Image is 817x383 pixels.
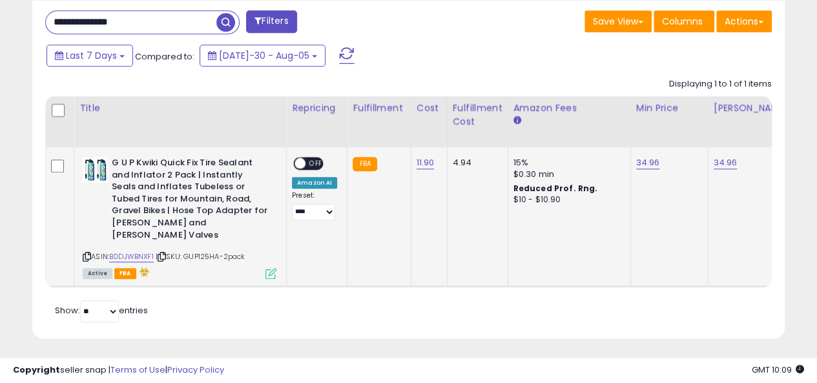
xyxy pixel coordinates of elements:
a: 34.96 [714,156,738,169]
img: 41Fi3X12CgL._SL40_.jpg [83,157,109,183]
div: $0.30 min [513,169,621,180]
span: OFF [305,158,326,169]
span: 2025-08-13 10:09 GMT [752,364,804,376]
strong: Copyright [13,364,60,376]
div: ASIN: [83,157,276,278]
div: [PERSON_NAME] [714,101,791,115]
button: Columns [654,10,714,32]
a: 34.96 [636,156,660,169]
div: Preset: [292,191,337,220]
span: Compared to: [135,50,194,63]
a: 11.90 [417,156,435,169]
div: 15% [513,157,621,169]
div: Amazon Fees [513,101,625,115]
div: Amazon AI [292,177,337,189]
div: Min Price [636,101,703,115]
span: FBA [114,268,136,279]
b: G U P Kwiki Quick Fix Tire Sealant and Inflator 2 Pack | Instantly Seals and Inflates Tubeless or... [112,157,269,244]
div: Fulfillment [353,101,405,115]
a: Terms of Use [110,364,165,376]
div: Title [79,101,281,115]
span: Last 7 Days [66,49,117,62]
button: Filters [246,10,296,33]
span: Columns [662,15,703,28]
div: Displaying 1 to 1 of 1 items [669,78,772,90]
button: Actions [716,10,772,32]
span: All listings currently available for purchase on Amazon [83,268,112,279]
i: hazardous material [136,267,150,276]
a: B0DJWBNXF1 [109,251,154,262]
span: [DATE]-30 - Aug-05 [219,49,309,62]
small: FBA [353,157,377,171]
div: Repricing [292,101,342,115]
button: [DATE]-30 - Aug-05 [200,45,326,67]
span: Show: entries [55,304,148,316]
span: | SKU: GUP125HA-2pack [156,251,245,262]
div: 4.94 [453,157,498,169]
b: Reduced Prof. Rng. [513,183,598,194]
small: Amazon Fees. [513,115,521,127]
button: Save View [584,10,652,32]
a: Privacy Policy [167,364,224,376]
div: Cost [417,101,442,115]
div: seller snap | | [13,364,224,377]
div: $10 - $10.90 [513,194,621,205]
div: Fulfillment Cost [453,101,502,129]
button: Last 7 Days [47,45,133,67]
